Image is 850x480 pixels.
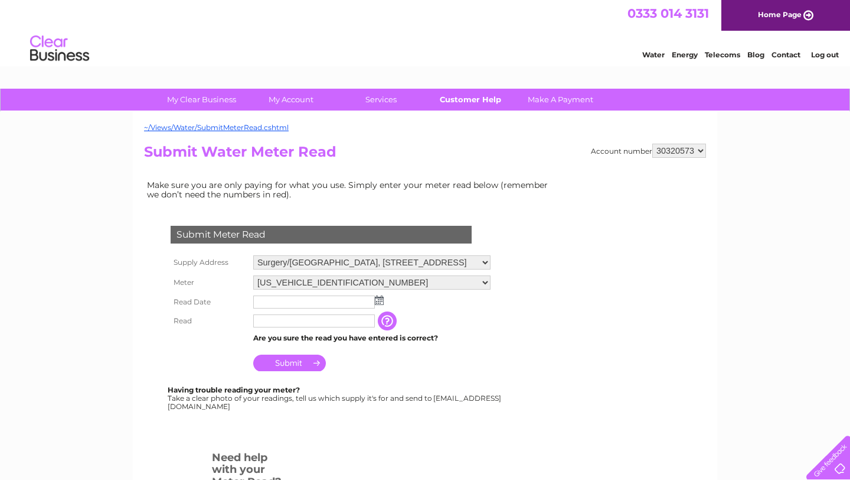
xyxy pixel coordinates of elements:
[147,7,705,57] div: Clear Business is a trading name of Verastar Limited (registered in [GEOGRAPHIC_DATA] No. 3667643...
[144,177,557,202] td: Make sure you are only paying for what you use. Simply enter your meter read below (remember we d...
[168,312,250,330] th: Read
[378,312,399,330] input: Information
[811,50,839,59] a: Log out
[253,355,326,371] input: Submit
[375,296,384,305] img: ...
[627,6,709,21] a: 0333 014 3131
[168,385,300,394] b: Having trouble reading your meter?
[422,89,519,111] a: Customer Help
[168,273,250,293] th: Meter
[30,31,90,67] img: logo.png
[243,89,340,111] a: My Account
[672,50,698,59] a: Energy
[332,89,430,111] a: Services
[747,50,764,59] a: Blog
[250,330,493,346] td: Are you sure the read you have entered is correct?
[171,226,472,244] div: Submit Meter Read
[642,50,665,59] a: Water
[512,89,609,111] a: Make A Payment
[153,89,250,111] a: My Clear Business
[144,144,706,166] h2: Submit Water Meter Read
[705,50,740,59] a: Telecoms
[591,144,706,158] div: Account number
[168,252,250,273] th: Supply Address
[144,123,289,132] a: ~/Views/Water/SubmitMeterRead.cshtml
[168,293,250,312] th: Read Date
[168,386,503,410] div: Take a clear photo of your readings, tell us which supply it's for and send to [EMAIL_ADDRESS][DO...
[771,50,800,59] a: Contact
